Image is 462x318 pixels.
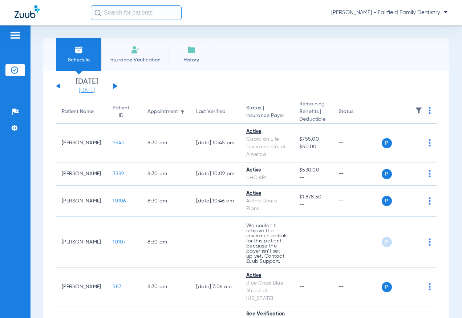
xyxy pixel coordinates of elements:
[382,282,392,292] span: P
[333,217,382,268] td: --
[246,190,288,197] div: Active
[142,217,190,268] td: 8:30 AM
[299,143,327,151] span: $50.00
[190,162,240,186] td: [DATE] 10:09 PM
[246,166,288,174] div: Active
[333,100,382,124] th: Status
[142,124,190,162] td: 8:30 AM
[299,193,327,201] span: $1,878.50
[113,171,124,176] span: 3589
[246,136,288,158] div: Guardian Life Insurance Co. of America
[113,104,136,120] div: Patient ID
[429,170,431,177] img: group-dot-blue.svg
[113,239,126,245] span: 10107
[61,56,96,64] span: Schedule
[113,104,129,120] div: Patient ID
[94,9,101,16] img: Search Icon
[299,174,327,182] span: --
[246,197,288,213] div: Aetna Dental Plans
[187,45,196,54] img: History
[9,31,21,40] img: hamburger-icon
[299,166,327,174] span: $530.00
[142,268,190,306] td: 8:30 AM
[382,237,392,247] span: P
[65,87,109,94] a: [DATE]
[107,56,163,64] span: Insurance Verification
[113,198,126,204] span: 10106
[415,107,422,114] img: filter.svg
[246,128,288,136] div: Active
[113,140,125,145] span: 9540
[174,56,208,64] span: History
[246,112,288,120] span: Insurance Payer
[56,162,107,186] td: [PERSON_NAME]
[190,124,240,162] td: [DATE] 10:45 PM
[62,108,94,116] div: Patient Name
[196,108,235,116] div: Last Verified
[56,268,107,306] td: [PERSON_NAME]
[333,186,382,217] td: --
[246,174,288,182] div: UHC API
[299,284,305,289] span: --
[333,268,382,306] td: --
[429,197,431,205] img: group-dot-blue.svg
[429,139,431,146] img: group-dot-blue.svg
[190,268,240,306] td: [DATE] 7:06 AM
[429,238,431,246] img: group-dot-blue.svg
[333,124,382,162] td: --
[190,217,240,268] td: --
[382,196,392,206] span: P
[56,186,107,217] td: [PERSON_NAME]
[142,162,190,186] td: 8:30 AM
[240,100,293,124] th: Status |
[147,108,185,116] div: Appointment
[299,239,305,245] span: --
[246,272,288,279] div: Active
[131,45,139,54] img: Manual Insurance Verification
[246,279,288,302] div: Blue Cross Blue Shield of [US_STATE]
[113,284,121,289] span: 587
[15,5,40,18] img: Zuub Logo
[65,78,109,94] li: [DATE]
[196,108,226,116] div: Last Verified
[147,108,178,116] div: Appointment
[142,186,190,217] td: 8:30 AM
[56,217,107,268] td: [PERSON_NAME]
[91,5,182,20] input: Search for patients
[299,116,327,123] span: Deductible
[426,283,462,318] iframe: Chat Widget
[246,223,288,264] p: We couldn’t retrieve the insurance details for this patient because the payer isn’t set up yet. C...
[333,162,382,186] td: --
[293,100,332,124] th: Remaining Benefits |
[299,201,327,209] span: --
[74,45,83,54] img: Schedule
[331,9,447,16] span: [PERSON_NAME] - Fairfield Family Dentistry
[299,136,327,143] span: $755.00
[246,310,288,318] div: See Verification
[56,124,107,162] td: [PERSON_NAME]
[429,107,431,114] img: group-dot-blue.svg
[382,138,392,148] span: P
[382,169,392,179] span: P
[62,108,101,116] div: Patient Name
[190,186,240,217] td: [DATE] 10:46 AM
